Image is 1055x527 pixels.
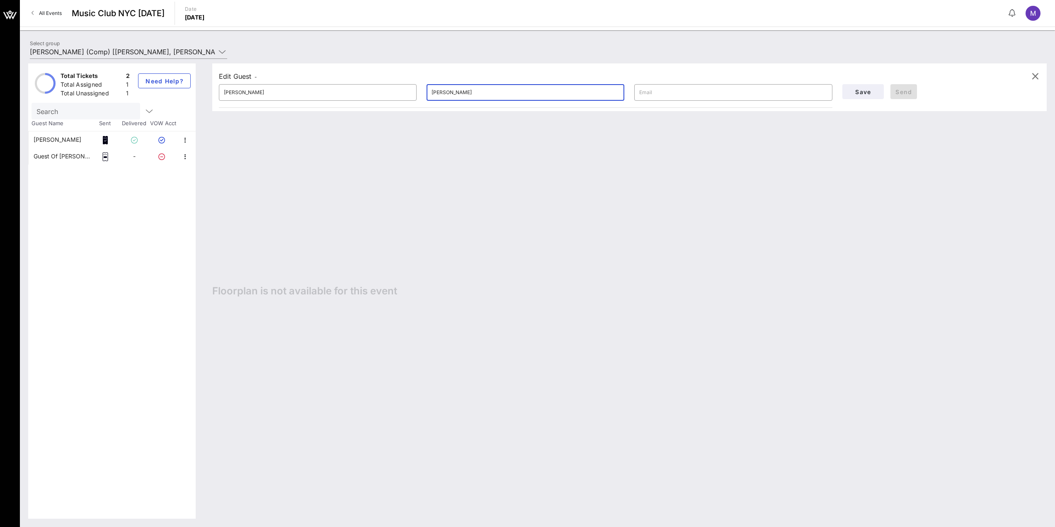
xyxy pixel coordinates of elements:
[28,119,90,128] span: Guest Name
[133,153,136,160] span: -
[1026,6,1040,21] div: M
[255,74,257,80] span: -
[138,73,191,88] button: Need Help?
[185,13,205,22] p: [DATE]
[61,89,123,100] div: Total Unassigned
[212,285,397,297] span: Floorplan is not available for this event
[148,119,177,128] span: VOW Acct
[72,7,165,19] span: Music Club NYC [DATE]
[639,86,827,99] input: Email
[145,78,184,85] span: Need Help?
[1030,9,1036,17] span: M
[126,80,130,91] div: 1
[27,7,67,20] a: All Events
[224,86,412,99] input: First Name*
[61,80,123,91] div: Total Assigned
[219,70,257,82] div: Edit Guest
[34,148,91,165] div: Guest Of Matt Isaia
[842,84,884,99] button: Save
[61,72,123,82] div: Total Tickets
[126,89,130,100] div: 1
[119,119,148,128] span: Delivered
[30,40,60,46] label: Select group
[185,5,205,13] p: Date
[34,131,81,148] div: Matthew Isaia
[849,88,877,95] span: Save
[432,86,619,99] input: Last Name*
[39,10,62,16] span: All Events
[90,119,119,128] span: Sent
[126,72,130,82] div: 2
